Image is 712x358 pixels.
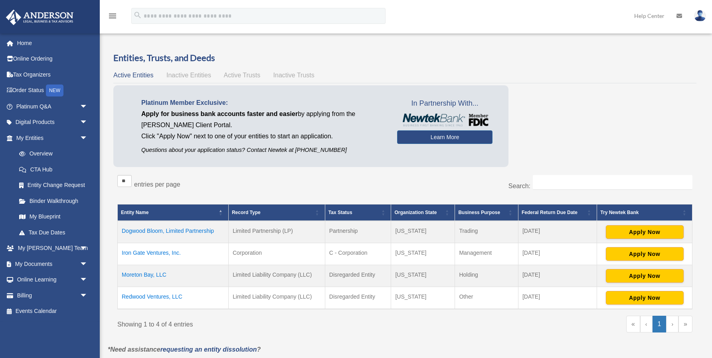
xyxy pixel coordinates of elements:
td: Holding [455,265,518,287]
td: Corporation [228,243,325,265]
td: [DATE] [518,265,597,287]
a: My Entitiesarrow_drop_down [6,130,96,146]
td: [US_STATE] [391,287,455,309]
td: [DATE] [518,221,597,243]
td: [US_STATE] [391,243,455,265]
i: search [133,11,142,20]
td: Moreton Bay, LLC [118,265,229,287]
p: by applying from the [PERSON_NAME] Client Portal. [141,108,385,131]
a: Binder Walkthrough [11,193,96,209]
p: Click "Apply Now" next to one of your entities to start an application. [141,131,385,142]
a: Online Learningarrow_drop_down [6,272,100,288]
img: NewtekBankLogoSM.png [401,114,489,126]
a: My Documentsarrow_drop_down [6,256,100,272]
span: Apply for business bank accounts faster and easier [141,110,298,117]
a: Last [678,316,692,332]
em: *Need assistance ? [108,346,261,353]
a: Tax Due Dates [11,224,96,240]
span: arrow_drop_down [80,114,96,131]
span: Tax Status [328,210,352,215]
td: Trading [455,221,518,243]
a: Learn More [397,130,492,144]
a: Digital Productsarrow_drop_down [6,114,100,130]
span: Federal Return Due Date [522,210,578,215]
span: arrow_drop_down [80,130,96,146]
a: Billingarrow_drop_down [6,287,100,303]
span: In Partnership With... [397,97,492,110]
a: Next [666,316,678,332]
a: Platinum Q&Aarrow_drop_down [6,98,100,114]
td: Disregarded Entity [325,265,391,287]
span: Inactive Entities [166,72,211,79]
p: Platinum Member Exclusive: [141,97,385,108]
td: Dogwood Bloom, Limited Partnership [118,221,229,243]
button: Apply Now [606,225,684,239]
div: NEW [46,85,63,96]
th: Entity Name: Activate to invert sorting [118,205,229,221]
th: Federal Return Due Date: Activate to sort [518,205,597,221]
td: Partnership [325,221,391,243]
a: Entity Change Request [11,177,96,193]
img: User Pic [694,10,706,22]
img: Anderson Advisors Platinum Portal [4,10,76,25]
td: Limited Partnership (LP) [228,221,325,243]
span: arrow_drop_down [80,240,96,257]
span: Entity Name [121,210,148,215]
span: arrow_drop_down [80,287,96,304]
div: Try Newtek Bank [600,208,680,217]
a: Home [6,35,100,51]
td: Management [455,243,518,265]
td: Iron Gate Ventures, Inc. [118,243,229,265]
td: Redwood Ventures, LLC [118,287,229,309]
span: Active Entities [113,72,153,79]
td: C - Corporation [325,243,391,265]
label: Search: [508,183,530,189]
td: Other [455,287,518,309]
td: [DATE] [518,243,597,265]
button: Apply Now [606,269,684,283]
span: Organization State [394,210,437,215]
th: Business Purpose: Activate to sort [455,205,518,221]
td: [DATE] [518,287,597,309]
a: Tax Organizers [6,67,100,83]
th: Organization State: Activate to sort [391,205,455,221]
td: Disregarded Entity [325,287,391,309]
div: Showing 1 to 4 of 4 entries [117,316,399,330]
td: [US_STATE] [391,265,455,287]
button: Apply Now [606,247,684,261]
span: arrow_drop_down [80,98,96,115]
a: Events Calendar [6,303,100,319]
a: First [626,316,640,332]
span: Business Purpose [458,210,500,215]
a: Previous [640,316,653,332]
a: My Blueprint [11,209,96,225]
td: [US_STATE] [391,221,455,243]
p: Questions about your application status? Contact Newtek at [PHONE_NUMBER] [141,145,385,155]
a: Online Ordering [6,51,100,67]
h3: Entities, Trusts, and Deeds [113,52,696,64]
td: Limited Liability Company (LLC) [228,265,325,287]
th: Try Newtek Bank : Activate to sort [597,205,692,221]
th: Record Type: Activate to sort [228,205,325,221]
th: Tax Status: Activate to sort [325,205,391,221]
a: menu [108,14,117,21]
span: Record Type [232,210,261,215]
a: My [PERSON_NAME] Teamarrow_drop_down [6,240,100,256]
a: Order StatusNEW [6,83,100,99]
a: 1 [653,316,667,332]
span: Inactive Trusts [273,72,314,79]
a: Overview [11,146,92,162]
label: entries per page [134,181,180,188]
i: menu [108,11,117,21]
td: Limited Liability Company (LLC) [228,287,325,309]
button: Apply Now [606,291,684,305]
span: arrow_drop_down [80,256,96,272]
span: arrow_drop_down [80,272,96,288]
span: Active Trusts [224,72,261,79]
a: CTA Hub [11,161,96,177]
a: requesting an entity dissolution [160,346,257,353]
